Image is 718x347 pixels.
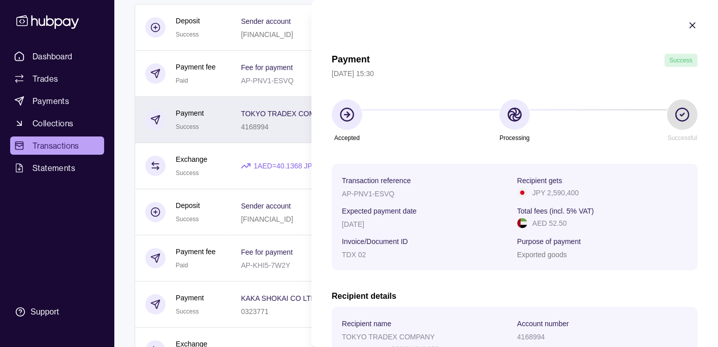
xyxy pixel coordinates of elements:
[332,68,698,79] p: [DATE] 15:30
[342,177,411,185] p: Transaction reference
[342,207,417,215] p: Expected payment date
[342,190,394,198] p: AP-PNV1-ESVQ
[500,132,529,144] p: Processing
[517,320,569,328] p: Account number
[342,320,391,328] p: Recipient name
[533,218,567,229] p: AED 52.50
[342,333,435,341] p: TOKYO TRADEX COMPANY
[334,132,360,144] p: Accepted
[668,132,697,144] p: Successful
[533,187,579,198] p: JPY 2,590,400
[517,177,563,185] p: Recipient gets
[342,237,408,246] p: Invoice/Document ID
[517,218,527,228] img: ae
[332,291,698,302] h2: Recipient details
[517,251,567,259] p: Exported goods
[517,333,545,341] p: 4168994
[517,188,527,198] img: jp
[332,54,370,67] h1: Payment
[517,237,581,246] p: Purpose of payment
[342,220,364,228] p: [DATE]
[342,251,366,259] p: TDX 02
[517,207,594,215] p: Total fees (incl. 5% VAT)
[670,57,693,64] span: Success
